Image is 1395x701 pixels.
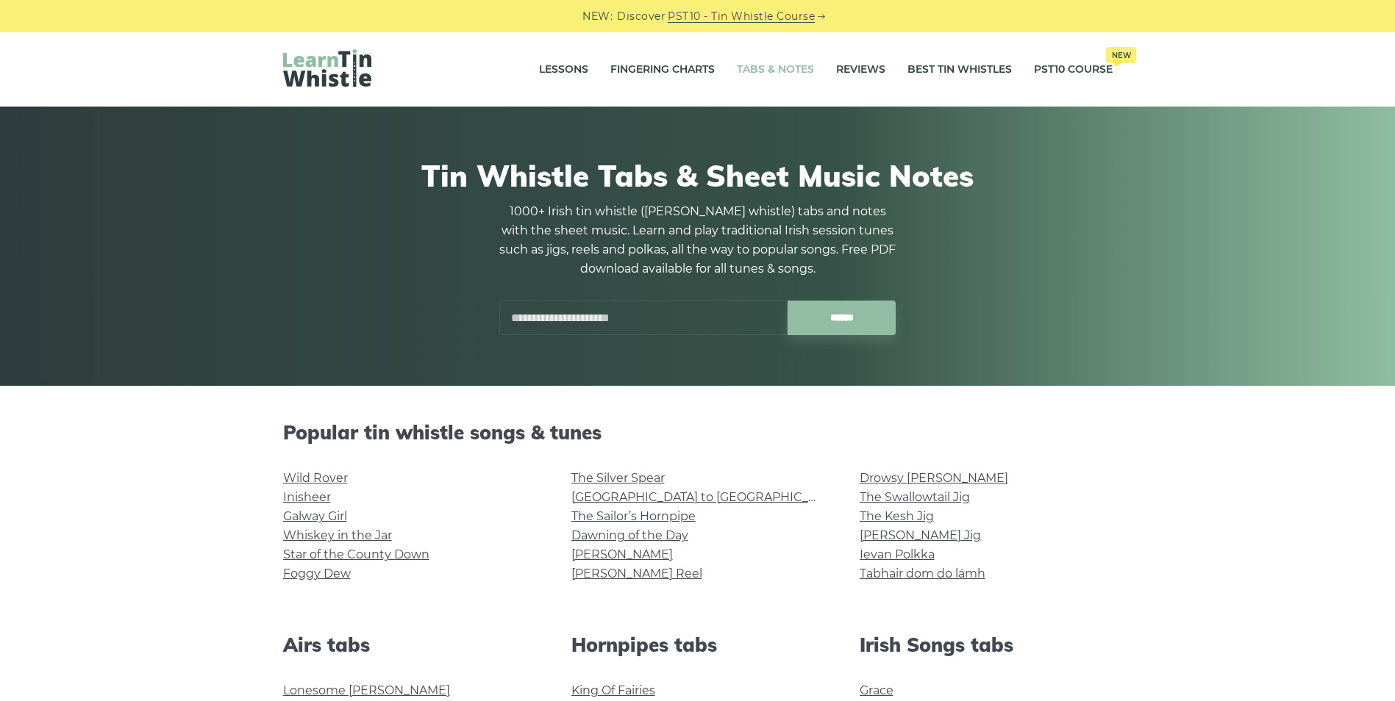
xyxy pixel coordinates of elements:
h1: Tin Whistle Tabs & Sheet Music Notes [283,158,1113,193]
a: [GEOGRAPHIC_DATA] to [GEOGRAPHIC_DATA] [571,490,843,504]
h2: Irish Songs tabs [860,633,1113,656]
a: Whiskey in the Jar [283,528,392,542]
h2: Airs tabs [283,633,536,656]
a: Galway Girl [283,509,347,523]
a: Drowsy [PERSON_NAME] [860,471,1008,485]
a: Lessons [539,51,588,88]
p: 1000+ Irish tin whistle ([PERSON_NAME] whistle) tabs and notes with the sheet music. Learn and pl... [499,202,896,278]
a: [PERSON_NAME] Reel [571,567,702,580]
a: Star of the County Down [283,547,429,561]
a: Inisheer [283,490,331,504]
a: Lonesome [PERSON_NAME] [283,683,450,697]
a: The Swallowtail Jig [860,490,970,504]
a: Tabs & Notes [737,51,814,88]
a: The Kesh Jig [860,509,934,523]
a: King Of Fairies [571,683,655,697]
a: Ievan Polkka [860,547,935,561]
a: Wild Rover [283,471,348,485]
a: Reviews [836,51,885,88]
a: [PERSON_NAME] Jig [860,528,981,542]
a: Foggy Dew [283,567,351,580]
a: PST10 CourseNew [1034,51,1113,88]
a: Tabhair dom do lámh [860,567,985,580]
a: Dawning of the Day [571,528,688,542]
a: The Silver Spear [571,471,665,485]
span: New [1106,47,1136,63]
a: Best Tin Whistles [907,51,1012,88]
a: Grace [860,683,893,697]
a: [PERSON_NAME] [571,547,673,561]
img: LearnTinWhistle.com [283,49,371,87]
a: The Sailor’s Hornpipe [571,509,696,523]
a: Fingering Charts [610,51,715,88]
h2: Popular tin whistle songs & tunes [283,421,1113,444]
h2: Hornpipes tabs [571,633,824,656]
